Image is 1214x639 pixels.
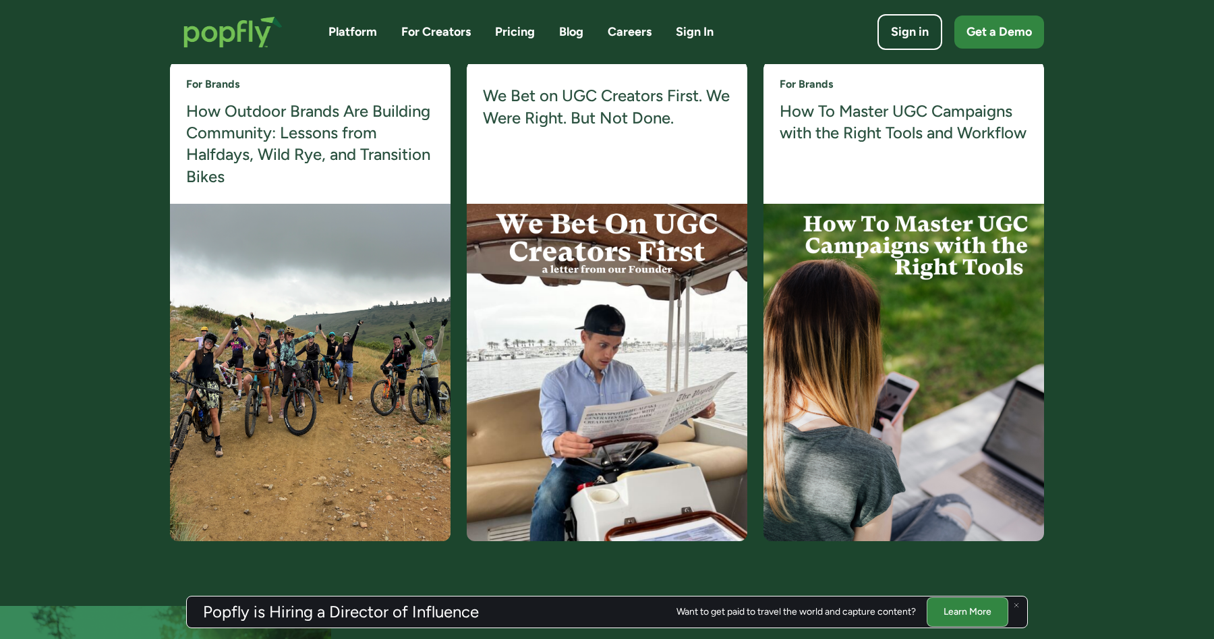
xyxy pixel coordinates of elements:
a: Pricing [495,24,535,40]
a: How Outdoor Brands Are Building Community: Lessons from Halfdays, Wild Rye, and Transition Bikes [186,101,434,188]
a: Sign in [877,14,942,50]
a: Careers [608,24,652,40]
h3: Popfly is Hiring a Director of Influence [203,604,479,620]
a: Sign In [676,24,714,40]
a: We Bet on UGC Creators First. We Were Right. But Not Done. [483,85,731,129]
a: Blog [559,24,583,40]
a: Learn More [927,597,1008,626]
a: For Brands [186,77,239,92]
a: home [170,3,296,61]
a: Get a Demo [954,16,1044,49]
div: Get a Demo [966,24,1032,40]
div: Sign in [891,24,929,40]
a: For Brands [780,77,833,92]
div: Want to get paid to travel the world and capture content? [676,607,916,617]
a: How To Master UGC Campaigns with the Right Tools and Workflow [780,101,1028,144]
a: For Creators [401,24,471,40]
a: Platform [328,24,377,40]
